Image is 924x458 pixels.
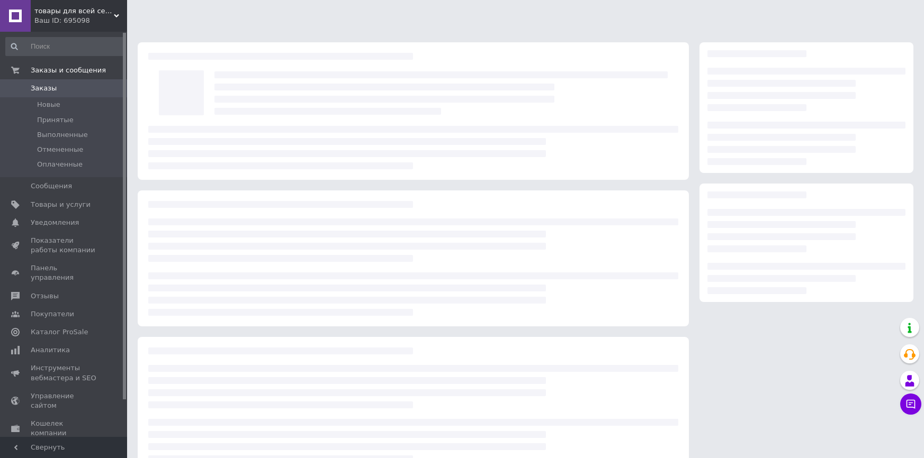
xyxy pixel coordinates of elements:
input: Поиск [5,37,124,56]
span: Инструменты вебмастера и SEO [31,363,98,382]
span: Каталог ProSale [31,327,88,337]
span: Уведомления [31,218,79,227]
span: Кошелек компании [31,419,98,438]
span: Отзывы [31,291,59,301]
span: Товары и услуги [31,200,91,209]
span: Выполненные [37,130,88,140]
div: Ваш ID: 695098 [34,16,127,25]
span: Сообщения [31,181,72,191]
span: Заказы и сообщения [31,66,106,75]
span: Заказы [31,84,57,93]
span: Отмененные [37,145,83,154]
span: Аналитика [31,345,70,355]
span: Управление сайтом [31,391,98,410]
span: Оплаченные [37,160,83,169]
span: Новые [37,100,60,109]
span: товары для всей семьи от «Fashion Crystals» [34,6,114,16]
span: Покупатели [31,309,74,319]
span: Показатели работы компании [31,236,98,255]
span: Панель управления [31,263,98,282]
button: Чат с покупателем [900,393,921,415]
span: Принятые [37,115,74,125]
